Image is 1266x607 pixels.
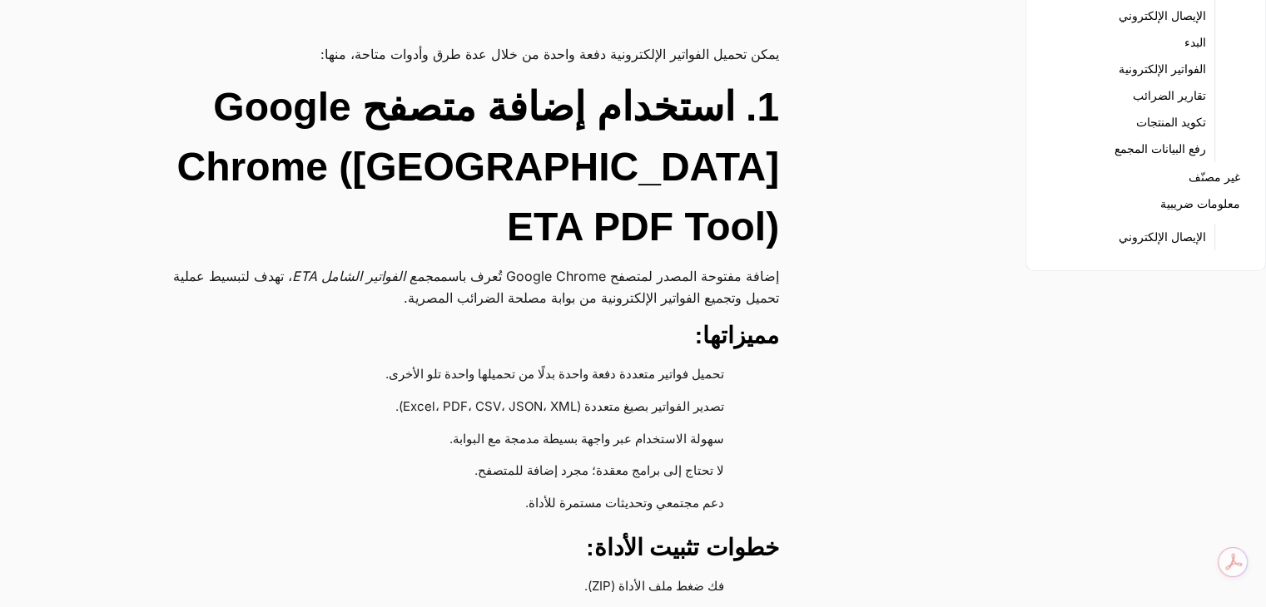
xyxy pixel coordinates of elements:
[153,571,746,604] li: فك ضغط ملف الأداة (ZIP).
[1189,165,1240,189] a: غير مصنّف
[153,359,746,392] li: تحميل فواتير متعددة دفعة واحدة بدلًا من تحميلها واحدة تلو الأخرى.
[137,533,779,563] h3: خطوات تثبيت الأداة:
[137,265,779,308] p: إضافة مفتوحة المصدر لمتصفح Google Chrome تُعرف باسم ، تهدف لتبسيط عملية تحميل وتجميع الفواتير الإ...
[1119,225,1206,249] a: الإيصال الإلكتروني
[1136,111,1206,134] a: تكويد المنتجات
[153,424,746,456] li: سهولة الاستخدام عبر واجهة بسيطة مدمجة مع البوابة.
[153,488,746,521] li: دعم مجتمعي وتحديثات مستمرة للأداة.
[1115,137,1206,160] a: رفع البيانات المجمع
[1133,84,1206,107] a: تقارير الضرائب
[1184,31,1206,54] a: البدء
[1119,57,1206,81] a: الفواتير الإلكترونية
[153,392,746,424] li: تصدير الفواتير بصيغ متعددة (Excel، PDF، CSV، JSON، XML).
[1160,192,1240,215] a: معلومات ضريبية
[1119,4,1206,27] a: الإيصال الإلكتروني
[137,321,779,351] h3: مميزاتها:
[137,77,779,257] h2: 1. استخدام إضافة متصفح Google Chrome ([GEOGRAPHIC_DATA] ETA PDF Tool)
[137,43,779,65] p: يمكن تحميل الفواتير الإلكترونية دفعة واحدة من خلال عدة طرق وأدوات متاحة، منها:
[292,268,440,284] em: مجمع الفواتير الشامل ETA
[153,456,746,488] li: لا تحتاج إلى برامج معقدة؛ مجرد إضافة للمتصفح.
